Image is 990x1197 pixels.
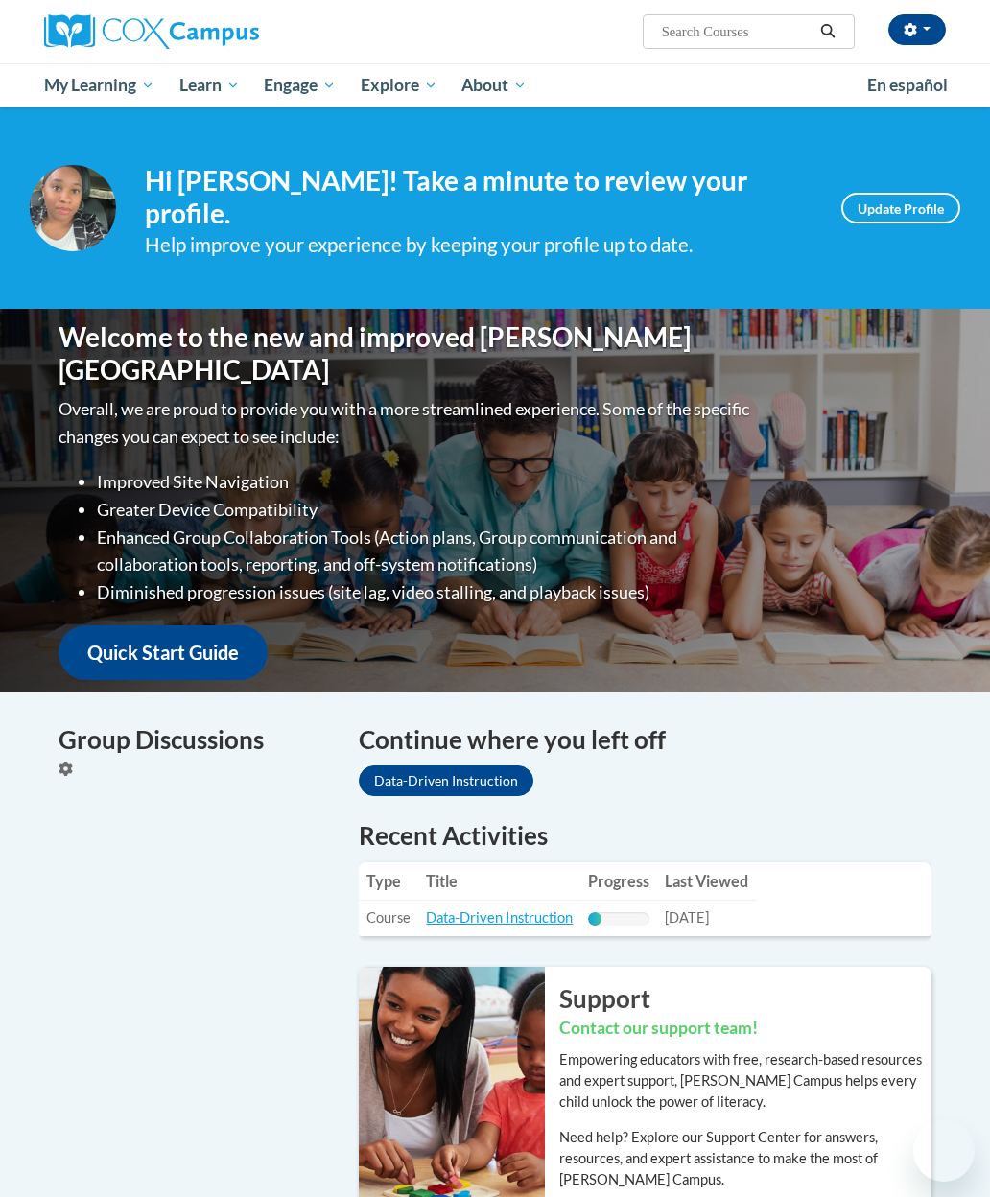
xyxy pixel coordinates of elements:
[559,981,931,1016] h2: Support
[359,818,931,853] h1: Recent Activities
[97,524,754,579] li: Enhanced Group Collaboration Tools (Action plans, Group communication and collaboration tools, re...
[361,74,437,97] span: Explore
[359,721,931,759] h4: Continue where you left off
[426,909,573,926] a: Data-Driven Instruction
[145,165,813,229] h4: Hi [PERSON_NAME]! Take a minute to review your profile.
[59,625,268,680] a: Quick Start Guide
[559,1127,931,1190] p: Need help? Explore our Support Center for answers, resources, and expert assistance to make the m...
[30,165,116,251] img: Profile Image
[167,63,252,107] a: Learn
[179,74,240,97] span: Learn
[44,14,325,49] a: Cox Campus
[359,765,533,796] a: Data-Driven Instruction
[32,63,167,107] a: My Learning
[813,20,842,43] button: Search
[418,862,580,901] th: Title
[145,229,813,261] div: Help improve your experience by keeping your profile up to date.
[359,862,418,901] th: Type
[59,395,754,451] p: Overall, we are proud to provide you with a more streamlined experience. Some of the specific cha...
[665,909,709,926] span: [DATE]
[888,14,946,45] button: Account Settings
[97,496,754,524] li: Greater Device Compatibility
[660,20,813,43] input: Search Courses
[366,909,411,926] span: Course
[30,63,960,107] div: Main menu
[657,862,756,901] th: Last Viewed
[559,1049,931,1113] p: Empowering educators with free, research-based resources and expert support, [PERSON_NAME] Campus...
[59,721,330,759] h4: Group Discussions
[44,14,259,49] img: Cox Campus
[461,74,527,97] span: About
[588,912,601,926] div: Progress, %
[348,63,450,107] a: Explore
[559,1017,931,1041] h3: Contact our support team!
[59,321,754,386] h1: Welcome to the new and improved [PERSON_NAME][GEOGRAPHIC_DATA]
[855,65,960,106] a: En español
[264,74,336,97] span: Engage
[580,862,657,901] th: Progress
[913,1120,975,1182] iframe: Button to launch messaging window
[841,193,960,223] a: Update Profile
[251,63,348,107] a: Engage
[44,74,154,97] span: My Learning
[867,75,948,95] span: En español
[97,578,754,606] li: Diminished progression issues (site lag, video stalling, and playback issues)
[450,63,540,107] a: About
[97,468,754,496] li: Improved Site Navigation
